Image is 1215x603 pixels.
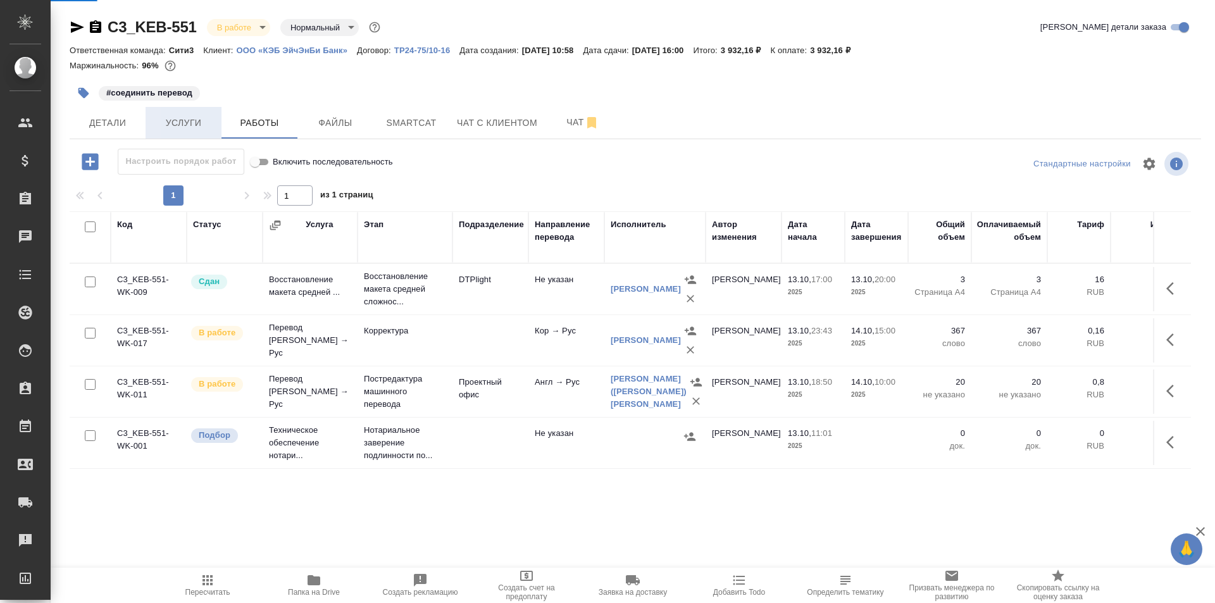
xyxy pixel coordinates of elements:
[452,370,528,414] td: Проектный офис
[142,61,161,70] p: 96%
[199,275,220,288] p: Сдан
[364,424,446,462] p: Нотариальное заверение подлинности по...
[788,428,811,438] p: 13.10,
[713,588,765,597] span: Добавить Todo
[875,326,895,335] p: 15:00
[706,370,782,414] td: [PERSON_NAME]
[978,427,1041,440] p: 0
[269,219,282,232] button: Сгруппировать
[199,326,235,339] p: В работе
[305,115,366,131] span: Файлы
[97,87,201,97] span: соединить перевод
[1176,536,1197,563] span: 🙏
[70,79,97,107] button: Добавить тэг
[381,115,442,131] span: Smartcat
[1159,273,1189,304] button: Здесь прячутся важные кнопки
[978,376,1041,389] p: 20
[1171,533,1202,565] button: 🙏
[1134,149,1164,179] span: Настроить таблицу
[770,46,810,55] p: К оплате:
[580,568,686,603] button: Заявка на доставку
[875,377,895,387] p: 10:00
[213,22,255,33] button: В работе
[1054,389,1104,401] p: RUB
[788,326,811,335] p: 13.10,
[611,284,681,294] a: [PERSON_NAME]
[106,87,192,99] p: #соединить перевод
[1040,21,1166,34] span: [PERSON_NAME] детали заказа
[978,389,1041,401] p: не указано
[263,315,358,366] td: Перевод [PERSON_NAME] → Рус
[1012,583,1104,601] span: Скопировать ссылку на оценку заказа
[1077,218,1104,231] div: Тариф
[1117,337,1174,350] p: RUB
[851,275,875,284] p: 13.10,
[203,46,236,55] p: Клиент:
[1054,273,1104,286] p: 16
[394,44,460,55] a: ТР24-75/10-16
[528,370,604,414] td: Англ → Рус
[914,273,965,286] p: 3
[611,218,666,231] div: Исполнитель
[111,267,187,311] td: C3_KEB-551-WK-009
[681,321,700,340] button: Назначить
[788,286,838,299] p: 2025
[1150,218,1174,231] div: Итого
[357,46,394,55] p: Договор:
[394,46,460,55] p: ТР24-75/10-16
[1117,273,1174,286] p: 48
[199,378,235,390] p: В работе
[263,267,358,311] td: Восстановление макета средней ...
[263,418,358,468] td: Техническое обеспечение нотари...
[851,286,902,299] p: 2025
[288,588,340,597] span: Папка на Drive
[811,377,832,387] p: 18:50
[306,218,333,231] div: Услуга
[792,568,899,603] button: Определить тематику
[811,275,832,284] p: 17:00
[190,427,256,444] div: Можно подбирать исполнителей
[1054,376,1104,389] p: 0,8
[237,44,358,55] a: ООО «КЭБ ЭйчЭнБи Банк»
[788,440,838,452] p: 2025
[522,46,583,55] p: [DATE] 10:58
[681,340,700,359] button: Удалить
[1159,376,1189,406] button: Здесь прячутся важные кнопки
[162,58,178,74] button: 122.72 RUB;
[680,427,699,446] button: Назначить
[899,568,1005,603] button: Призвать менеджера по развитию
[111,318,187,363] td: C3_KEB-551-WK-017
[1117,440,1174,452] p: RUB
[1117,325,1174,337] p: 58,72
[190,273,256,290] div: Менеджер проверил работу исполнителя, передает ее на следующий этап
[111,370,187,414] td: C3_KEB-551-WK-011
[687,373,706,392] button: Назначить
[70,20,85,35] button: Скопировать ссылку для ЯМессенджера
[914,427,965,440] p: 0
[875,275,895,284] p: 20:00
[978,273,1041,286] p: 3
[811,428,832,438] p: 11:01
[1117,427,1174,440] p: 0
[788,337,838,350] p: 2025
[687,392,706,411] button: Удалить
[914,337,965,350] p: слово
[914,440,965,452] p: док.
[599,588,667,597] span: Заявка на доставку
[108,18,197,35] a: C3_KEB-551
[914,389,965,401] p: не указано
[583,46,632,55] p: Дата сдачи:
[88,20,103,35] button: Скопировать ссылку
[721,46,771,55] p: 3 932,16 ₽
[906,583,997,601] span: Призвать менеджера по развитию
[552,115,613,130] span: Чат
[686,568,792,603] button: Добавить Todo
[977,218,1041,244] div: Оплачиваемый объем
[153,115,214,131] span: Услуги
[77,115,138,131] span: Детали
[535,218,598,244] div: Направление перевода
[528,267,604,311] td: Не указан
[914,218,965,244] div: Общий объем
[452,267,528,311] td: DTPlight
[851,337,902,350] p: 2025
